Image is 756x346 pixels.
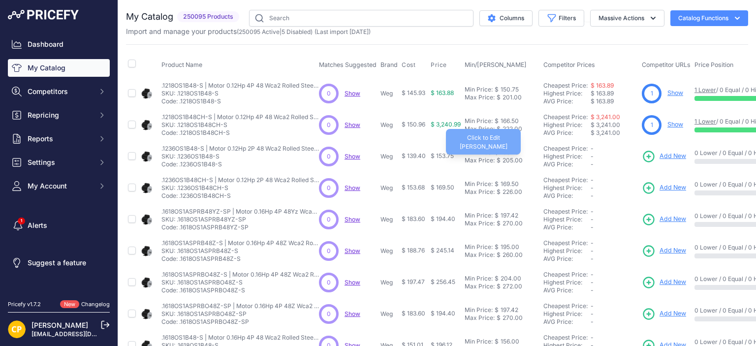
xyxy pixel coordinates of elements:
span: Show [345,184,360,191]
div: $ [497,188,501,196]
div: $ [495,306,499,314]
div: 272.00 [501,283,522,290]
a: 250095 Active [239,28,280,35]
div: Max Price: [465,220,495,227]
button: My Account [8,177,110,195]
span: - [591,239,594,247]
a: Add New [642,213,686,226]
span: - [591,286,594,294]
button: Price [431,61,449,69]
div: $ [495,212,499,220]
div: 197.42 [499,306,518,314]
span: - [591,310,594,317]
a: [PERSON_NAME] [31,321,88,329]
a: Show [345,121,360,128]
a: Alerts [8,217,110,234]
button: Catalog Functions [670,10,748,26]
span: Show [345,279,360,286]
input: Search [249,10,473,27]
p: Code: .1618OS1ASPRBO48Z-S [161,286,319,294]
div: $ [497,94,501,101]
span: Product Name [161,61,202,68]
span: $ 139.40 [402,152,426,159]
div: $ [497,283,501,290]
p: Code: .1218OS1B48-S [161,97,319,105]
p: Weg [380,247,398,255]
div: Max Price: [465,283,495,290]
div: Min Price: [465,243,493,251]
span: - [591,208,594,215]
nav: Sidebar [8,35,110,288]
span: $ 245.14 [431,247,454,254]
p: Code: .1618OS1ASPRB48Z-S [161,255,319,263]
button: Cost [402,61,417,69]
div: AVG Price: [543,192,591,200]
div: Max Price: [465,157,495,164]
span: 0 [327,184,331,192]
a: Cheapest Price: [543,302,588,310]
span: 1 [651,89,653,98]
p: .1236OS1B48CH-S | Motor 0.12Hp 2P 48 Wca2 Rolled Steel Sin [161,176,319,184]
p: Code: .1618OS1ASPRBO48Z-SP [161,318,319,326]
p: .1218OS1B48-S | Motor 0.12Hp 4P 48 Wca2 Rolled Steel Sin [161,82,319,90]
span: Competitors [28,87,92,96]
a: Show [345,216,360,223]
span: Price Position [694,61,733,68]
a: Add New [642,276,686,289]
span: - [591,153,594,160]
img: Pricefy Logo [8,10,79,20]
div: AVG Price: [543,97,591,105]
div: 204.00 [499,275,521,283]
p: Import and manage your products [126,27,371,36]
span: $ 3,240.99 [431,121,461,128]
p: SKU: .1618OS1ASPRBO48Z-SP [161,310,319,318]
div: Min Price: [465,212,493,220]
span: My Account [28,181,92,191]
a: Cheapest Price: [543,271,588,278]
span: 0 [327,121,331,129]
span: Repricing [28,110,92,120]
div: Max Price: [465,125,495,133]
span: $ 163.88 [431,89,454,96]
span: $ 197.47 [402,278,425,285]
a: 5 Disabled [282,28,311,35]
a: Cheapest Price: [543,113,588,121]
p: .1618OS1ASPRB48YZ-SP | Motor 0.16Hp 4P 48Yz Wca2 Rolled Steel S [161,208,319,216]
div: $ [497,125,501,133]
span: Add New [660,152,686,161]
a: Add New [642,181,686,195]
div: Highest Price: [543,247,591,255]
p: .1618OS1ASPRB48Z-S | Motor 0.16Hp 4P 48Z Wca2 Rolled Steel Si [161,239,319,247]
a: Show [345,310,360,317]
a: Cheapest Price: [543,239,588,247]
div: Highest Price: [543,121,591,129]
span: 0 [327,278,331,287]
span: $ 183.60 [402,310,425,317]
a: Add New [642,244,686,258]
p: Weg [380,90,398,97]
p: .1236OS1B48-S | Motor 0.12Hp 2P 48 Wca2 Rolled Steel Sin [161,145,319,153]
span: - [591,255,594,262]
p: SKU: .1218OS1B48CH-S [161,121,319,129]
div: Max Price: [465,251,495,259]
div: Highest Price: [543,216,591,223]
span: Add New [660,215,686,224]
div: Pricefy v1.7.2 [8,300,41,309]
div: Highest Price: [543,279,591,286]
p: Code: .1618OS1ASPRB48YZ-SP [161,223,319,231]
p: Weg [380,121,398,129]
span: Price [431,61,447,69]
span: Competitor Prices [543,61,595,68]
div: Min Price: [465,275,493,283]
span: $ 153.75 [431,152,454,159]
span: $ 3,241.00 [591,121,620,128]
div: $ [495,180,499,188]
span: - [591,160,594,168]
a: Cheapest Price: [543,82,588,89]
div: 260.00 [501,251,523,259]
p: Code: .1236OS1B48CH-S [161,192,319,200]
h2: My Catalog [126,10,173,24]
a: Cheapest Price: [543,334,588,341]
span: 0 [327,215,331,224]
span: - [591,318,594,325]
